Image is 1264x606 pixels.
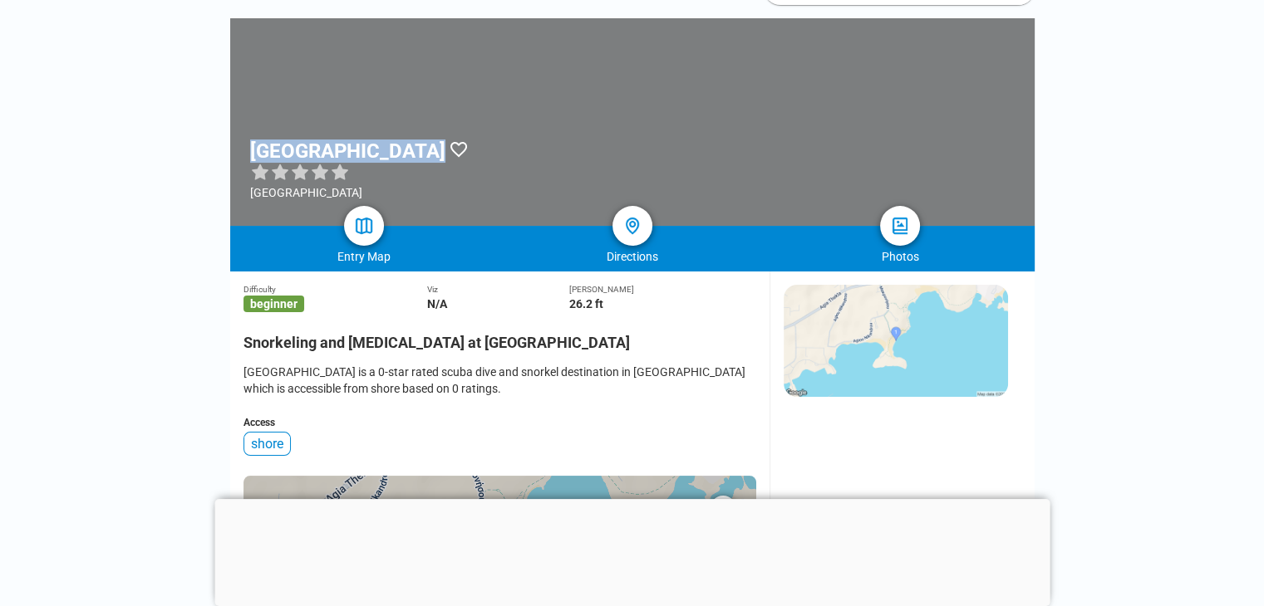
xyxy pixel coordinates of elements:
h2: Snorkeling and [MEDICAL_DATA] at [GEOGRAPHIC_DATA] [243,324,756,351]
div: shore [243,432,291,456]
div: [GEOGRAPHIC_DATA] is a 0-star rated scuba dive and snorkel destination in [GEOGRAPHIC_DATA] which... [243,364,756,397]
img: photos [890,216,910,236]
div: [GEOGRAPHIC_DATA] [250,186,469,199]
img: map [354,216,374,236]
div: Entry Map [230,250,499,263]
div: N/A [427,297,569,310]
a: photos [880,206,920,246]
div: [PERSON_NAME] [569,285,756,294]
img: staticmap [784,285,1008,397]
div: Access [243,417,756,428]
div: Photos [766,250,1035,263]
div: Viz [427,285,569,294]
div: 26.2 ft [569,297,756,310]
span: beginner [243,296,304,312]
div: Directions [498,250,766,263]
h1: [GEOGRAPHIC_DATA] [250,139,445,163]
div: Difficulty [243,285,428,294]
img: directions [622,216,642,236]
iframe: Advertisement [214,499,1050,602]
a: map [344,206,384,246]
